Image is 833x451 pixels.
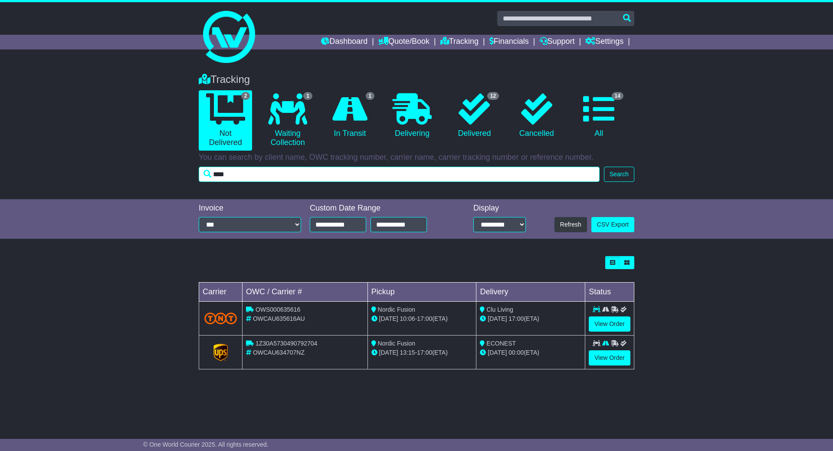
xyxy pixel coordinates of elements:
[310,204,449,213] div: Custom Date Range
[321,35,367,49] a: Dashboard
[371,314,473,323] div: - (ETA)
[367,283,476,302] td: Pickup
[480,348,581,357] div: (ETA)
[440,35,479,49] a: Tracking
[604,167,634,182] button: Search
[378,340,415,347] span: Nordic Fusion
[612,92,623,100] span: 14
[488,349,507,356] span: [DATE]
[572,90,626,142] a: 14 All
[487,92,499,100] span: 12
[256,306,301,313] span: OWS000635616
[143,441,269,448] span: © One World Courier 2025. All rights reserved.
[385,90,439,142] a: Delivering
[199,204,301,213] div: Invoice
[480,314,581,323] div: (ETA)
[253,349,305,356] span: OWCAU634707NZ
[585,35,623,49] a: Settings
[253,315,305,322] span: OWCAU635616AU
[241,92,250,100] span: 2
[303,92,312,100] span: 1
[400,315,415,322] span: 10:06
[371,348,473,357] div: - (ETA)
[199,90,252,151] a: 2 Not Delivered
[508,349,524,356] span: 00:00
[591,217,634,232] a: CSV Export
[379,315,398,322] span: [DATE]
[486,306,513,313] span: Clu Living
[213,344,228,361] img: GetCarrierServiceLogo
[589,350,630,365] a: View Order
[417,315,432,322] span: 17:00
[489,35,529,49] a: Financials
[540,35,575,49] a: Support
[199,153,634,162] p: You can search by client name, OWC tracking number, carrier name, carrier tracking number or refe...
[256,340,317,347] span: 1Z30A5730490792704
[417,349,432,356] span: 17:00
[378,35,430,49] a: Quote/Book
[379,349,398,356] span: [DATE]
[476,283,585,302] td: Delivery
[585,283,634,302] td: Status
[510,90,563,142] a: Cancelled
[243,283,368,302] td: OWC / Carrier #
[486,340,516,347] span: ECONEST
[261,90,314,151] a: 1 Waiting Collection
[194,73,639,86] div: Tracking
[378,306,415,313] span: Nordic Fusion
[204,313,237,324] img: TNT_Domestic.png
[508,315,524,322] span: 17:00
[199,283,243,302] td: Carrier
[488,315,507,322] span: [DATE]
[589,316,630,332] a: View Order
[448,90,501,142] a: 12 Delivered
[323,90,377,142] a: 1 In Transit
[554,217,587,232] button: Refresh
[400,349,415,356] span: 13:15
[473,204,526,213] div: Display
[366,92,375,100] span: 1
